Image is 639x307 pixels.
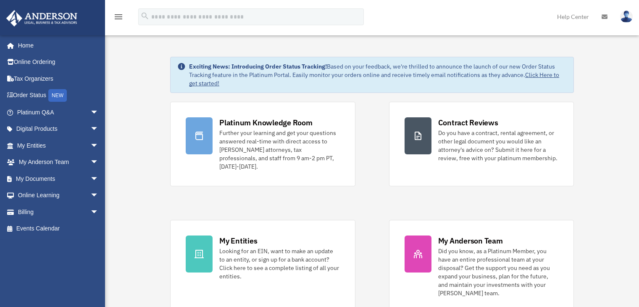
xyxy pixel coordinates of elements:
img: Anderson Advisors Platinum Portal [4,10,80,26]
a: Platinum Knowledge Room Further your learning and get your questions answered real-time with dire... [170,102,355,186]
span: arrow_drop_down [90,137,107,154]
span: arrow_drop_down [90,187,107,204]
a: Contract Reviews Do you have a contract, rental agreement, or other legal document you would like... [389,102,574,186]
a: Order StatusNEW [6,87,111,104]
div: Platinum Knowledge Room [219,117,313,128]
span: arrow_drop_down [90,204,107,221]
div: Did you know, as a Platinum Member, you have an entire professional team at your disposal? Get th... [438,247,558,297]
img: User Pic [620,11,633,23]
div: NEW [48,89,67,102]
div: My Anderson Team [438,236,503,246]
span: arrow_drop_down [90,121,107,138]
a: Click Here to get started! [189,71,559,87]
div: Further your learning and get your questions answered real-time with direct access to [PERSON_NAM... [219,129,339,171]
div: Looking for an EIN, want to make an update to an entity, or sign up for a bank account? Click her... [219,247,339,281]
span: arrow_drop_down [90,154,107,171]
a: Platinum Q&Aarrow_drop_down [6,104,111,121]
i: menu [113,12,124,22]
span: arrow_drop_down [90,170,107,188]
a: menu [113,15,124,22]
strong: Exciting News: Introducing Order Status Tracking! [189,63,327,70]
a: Events Calendar [6,220,111,237]
a: Billingarrow_drop_down [6,204,111,220]
a: My Entitiesarrow_drop_down [6,137,111,154]
a: Tax Organizers [6,70,111,87]
div: Do you have a contract, rental agreement, or other legal document you would like an attorney's ad... [438,129,558,162]
div: Contract Reviews [438,117,498,128]
span: arrow_drop_down [90,104,107,121]
a: Online Ordering [6,54,111,71]
div: My Entities [219,236,257,246]
a: Digital Productsarrow_drop_down [6,121,111,138]
a: My Documentsarrow_drop_down [6,170,111,187]
i: search [140,11,150,21]
a: Home [6,37,107,54]
a: My Anderson Teamarrow_drop_down [6,154,111,171]
a: Online Learningarrow_drop_down [6,187,111,204]
div: Based on your feedback, we're thrilled to announce the launch of our new Order Status Tracking fe... [189,62,567,87]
